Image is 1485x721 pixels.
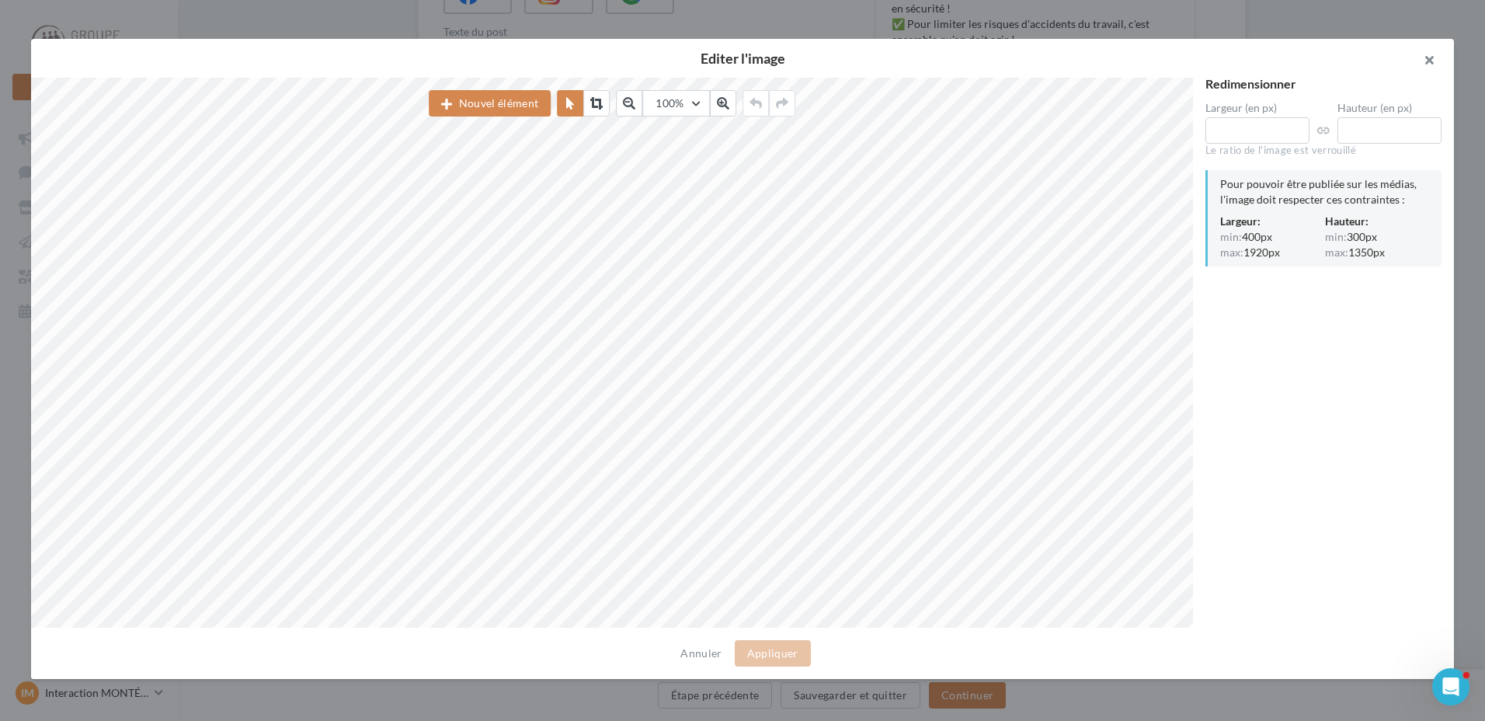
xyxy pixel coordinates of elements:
label: Largeur (en px) [1205,103,1309,113]
span: max: [1325,247,1348,258]
span: min: [1220,232,1242,242]
button: 100% [642,90,709,117]
div: 300px [1325,229,1430,245]
iframe: Intercom live chat [1432,668,1469,705]
div: Largeur: [1220,214,1325,229]
span: min: [1325,232,1347,242]
div: Hauteur: [1325,214,1430,229]
button: Annuler [674,644,728,663]
div: Pour pouvoir être publiée sur les médias, l'image doit respecter ces contraintes : [1220,176,1429,207]
div: 400px [1220,229,1325,245]
div: Le ratio de l'image est verrouillé [1205,144,1442,158]
button: Nouvel élément [429,90,551,117]
h2: Editer l'image [56,51,1429,65]
div: 1350px [1325,245,1430,260]
button: Appliquer [735,640,811,667]
div: 1920px [1220,245,1325,260]
span: max: [1220,247,1243,258]
label: Hauteur (en px) [1337,103,1442,113]
div: Redimensionner [1205,78,1442,90]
